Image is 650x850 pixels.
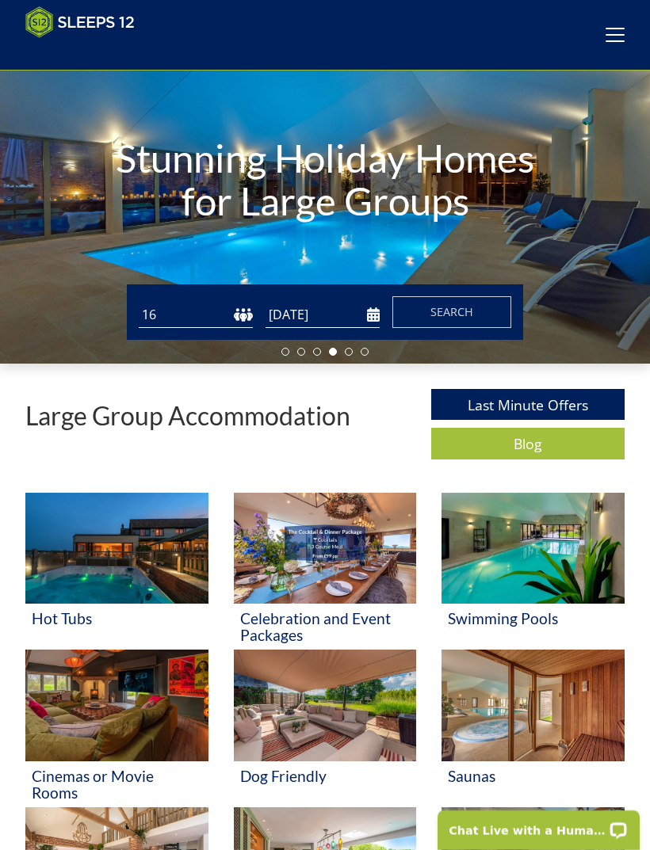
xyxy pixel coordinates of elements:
button: Search [392,296,511,328]
img: 'Hot Tubs' - Large Group Accommodation Holiday Ideas [25,493,208,604]
iframe: LiveChat chat widget [427,800,650,850]
input: Arrival Date [266,302,380,328]
a: 'Hot Tubs' - Large Group Accommodation Holiday Ideas Hot Tubs [25,493,208,650]
a: 'Saunas' - Large Group Accommodation Holiday Ideas Saunas [442,650,625,807]
img: 'Swimming Pools' - Large Group Accommodation Holiday Ideas [442,493,625,604]
img: 'Dog Friendly' - Large Group Accommodation Holiday Ideas [234,650,417,760]
a: 'Cinemas or Movie Rooms' - Large Group Accommodation Holiday Ideas Cinemas or Movie Rooms [25,650,208,807]
img: 'Saunas' - Large Group Accommodation Holiday Ideas [442,650,625,760]
img: 'Celebration and Event Packages' - Large Group Accommodation Holiday Ideas [234,493,417,604]
iframe: Customer reviews powered by Trustpilot [17,48,184,61]
a: 'Dog Friendly' - Large Group Accommodation Holiday Ideas Dog Friendly [234,650,417,807]
a: 'Swimming Pools' - Large Group Accommodation Holiday Ideas Swimming Pools [442,493,625,650]
img: Sleeps 12 [25,6,135,38]
img: 'Cinemas or Movie Rooms' - Large Group Accommodation Holiday Ideas [25,650,208,760]
p: Large Group Accommodation [25,402,350,429]
span: Search [430,304,473,319]
a: 'Celebration and Event Packages' - Large Group Accommodation Holiday Ideas Celebration and Event ... [234,493,417,650]
a: Blog [431,428,625,459]
h3: Cinemas or Movie Rooms [32,768,202,801]
h3: Celebration and Event Packages [240,610,411,643]
h3: Saunas [448,768,618,784]
h1: Stunning Holiday Homes for Large Groups [97,105,552,253]
a: Last Minute Offers [431,389,625,420]
h3: Swimming Pools [448,610,618,627]
h3: Dog Friendly [240,768,411,784]
h3: Hot Tubs [32,610,202,627]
